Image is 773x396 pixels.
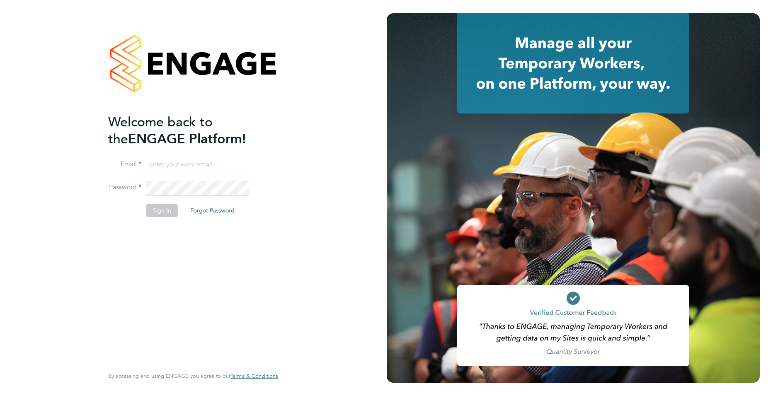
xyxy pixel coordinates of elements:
[184,204,241,217] button: Forgot Password
[230,373,278,379] a: Terms & Conditions
[146,157,249,172] input: Enter your work email...
[108,160,141,169] label: Email
[108,372,278,379] span: By accessing and using ENGAGE you agree to our
[108,183,141,192] label: Password
[146,204,178,217] button: Sign In
[108,113,270,147] h2: ENGAGE Platform!
[108,114,213,147] span: Welcome back to the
